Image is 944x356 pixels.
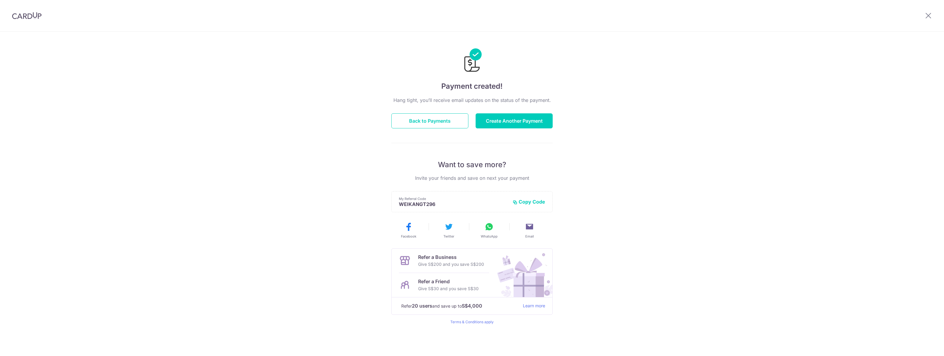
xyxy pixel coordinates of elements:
a: Terms & Conditions apply [450,320,494,324]
img: Payments [462,48,482,74]
button: WhatsApp [471,222,507,239]
p: Hang tight, you’ll receive email updates on the status of the payment. [391,97,553,104]
p: Refer and save up to [401,302,518,310]
button: Create Another Payment [476,113,553,128]
span: Twitter [443,234,454,239]
img: Refer [492,249,552,297]
p: Invite your friends and save on next your payment [391,174,553,182]
button: Email [512,222,547,239]
img: CardUp [12,12,42,19]
button: Facebook [391,222,426,239]
p: Want to save more? [391,160,553,170]
p: Refer a Friend [418,278,479,285]
strong: 20 users [412,302,432,309]
button: Copy Code [513,199,545,205]
p: Give S$200 and you save S$200 [418,261,484,268]
a: Learn more [523,302,545,310]
p: WEIKANGT296 [399,201,508,207]
span: WhatsApp [481,234,498,239]
p: My Referral Code [399,196,508,201]
span: Email [525,234,534,239]
p: Refer a Business [418,253,484,261]
span: Facebook [401,234,416,239]
h4: Payment created! [391,81,553,92]
p: Give S$30 and you save S$30 [418,285,479,292]
button: Twitter [431,222,467,239]
button: Back to Payments [391,113,468,128]
strong: S$4,000 [462,302,482,309]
